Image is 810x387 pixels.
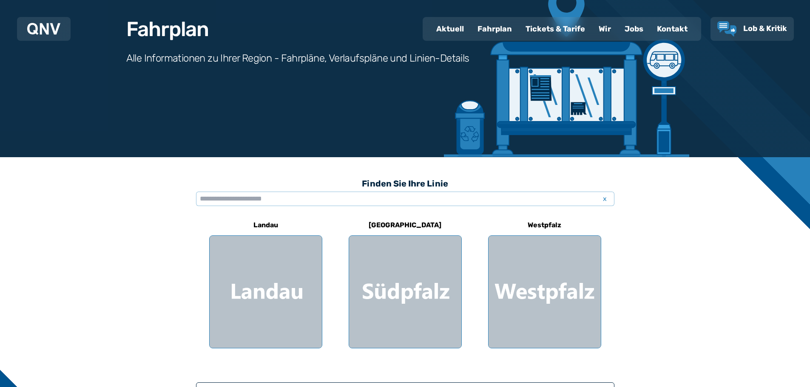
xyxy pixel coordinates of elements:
h6: Landau [250,218,281,232]
a: [GEOGRAPHIC_DATA] Region Südpfalz [349,215,462,348]
h6: Westpfalz [524,218,565,232]
img: QNV Logo [27,23,60,35]
a: Fahrplan [471,18,519,40]
a: QNV Logo [27,20,60,37]
a: Landau Region Landau [209,215,322,348]
h3: Alle Informationen zu Ihrer Region - Fahrpläne, Verlaufspläne und Linien-Details [126,51,469,65]
a: Jobs [618,18,650,40]
a: Westpfalz Region Westpfalz [488,215,601,348]
a: Lob & Kritik [717,21,787,37]
span: Lob & Kritik [743,24,787,33]
a: Wir [592,18,618,40]
h1: Fahrplan [126,19,209,40]
a: Aktuell [429,18,471,40]
h6: [GEOGRAPHIC_DATA] [365,218,445,232]
span: x [599,194,611,204]
a: Tickets & Tarife [519,18,592,40]
a: Kontakt [650,18,694,40]
h3: Finden Sie Ihre Linie [196,174,614,193]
